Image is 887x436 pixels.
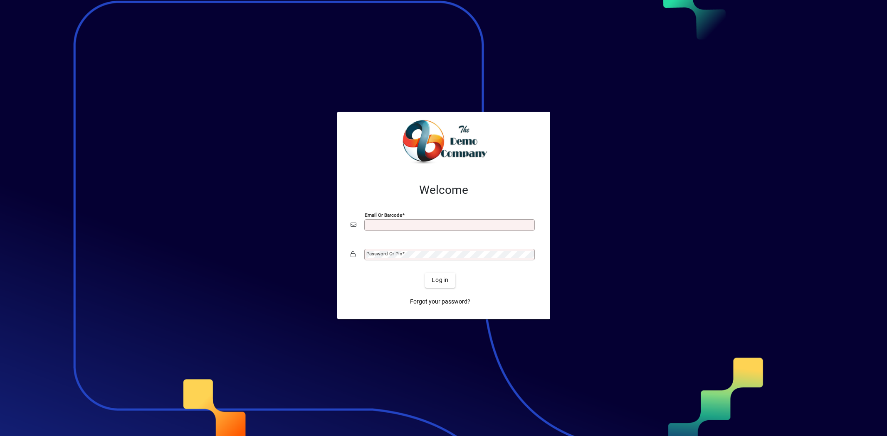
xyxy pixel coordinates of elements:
mat-label: Email or Barcode [365,212,402,218]
mat-label: Password or Pin [366,251,402,257]
span: Forgot your password? [410,297,470,306]
button: Login [425,273,455,288]
span: Login [432,276,449,284]
h2: Welcome [351,183,537,197]
a: Forgot your password? [407,294,474,309]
